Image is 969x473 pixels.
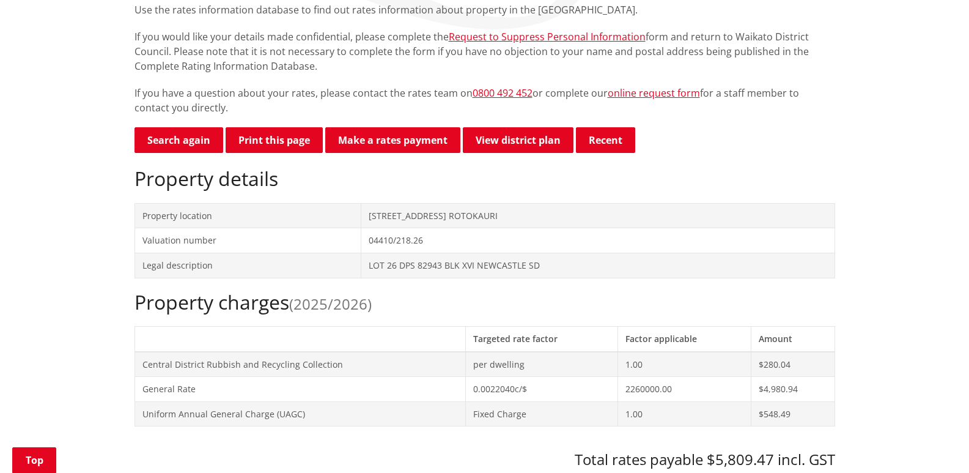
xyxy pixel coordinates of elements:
[465,326,618,351] th: Targeted rate factor
[134,253,361,278] td: Legal description
[134,352,465,377] td: Central District Rubbish and Recycling Collection
[361,228,835,253] td: 04410/218.26
[618,401,751,426] td: 1.00
[618,377,751,402] td: 2260000.00
[576,127,635,153] button: Recent
[361,253,835,278] td: LOT 26 DPS 82943 BLK XVI NEWCASTLE SD
[134,29,835,73] p: If you would like your details made confidential, please complete the form and return to Waikato ...
[751,401,835,426] td: $548.49
[134,167,835,190] h2: Property details
[361,203,835,228] td: [STREET_ADDRESS] ROTOKAURI
[134,401,465,426] td: Uniform Annual General Charge (UAGC)
[226,127,323,153] button: Print this page
[289,294,372,314] span: (2025/2026)
[134,228,361,253] td: Valuation number
[12,447,56,473] a: Top
[913,422,957,466] iframe: Messenger Launcher
[618,352,751,377] td: 1.00
[473,86,532,100] a: 0800 492 452
[134,203,361,228] td: Property location
[465,401,618,426] td: Fixed Charge
[134,451,835,469] h3: Total rates payable $5,809.47 incl. GST
[608,86,700,100] a: online request form
[751,352,835,377] td: $280.04
[325,127,460,153] a: Make a rates payment
[134,377,465,402] td: General Rate
[751,326,835,351] th: Amount
[463,127,573,153] a: View district plan
[449,30,646,43] a: Request to Suppress Personal Information
[134,86,835,115] p: If you have a question about your rates, please contact the rates team on or complete our for a s...
[134,2,835,17] p: Use the rates information database to find out rates information about property in the [GEOGRAPHI...
[751,377,835,402] td: $4,980.94
[465,352,618,377] td: per dwelling
[618,326,751,351] th: Factor applicable
[465,377,618,402] td: 0.0022040c/$
[134,127,223,153] a: Search again
[134,291,835,314] h2: Property charges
